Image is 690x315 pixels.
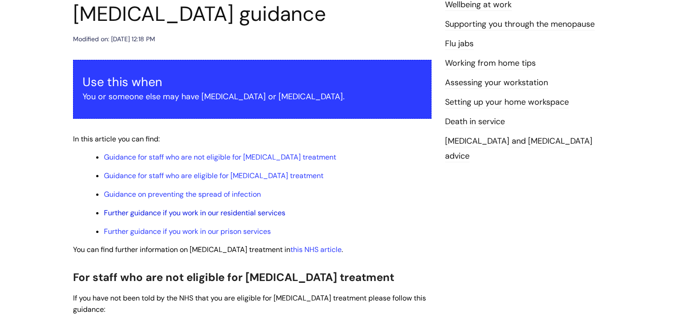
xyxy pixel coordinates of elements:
[73,134,160,144] span: In this article you can find:
[290,245,342,254] a: this NHS article
[73,270,394,284] span: For staff who are not eligible for [MEDICAL_DATA] treatment
[445,77,548,89] a: Assessing your workstation
[445,58,536,69] a: Working from home tips
[73,34,155,45] div: Modified on: [DATE] 12:18 PM
[104,152,336,162] a: Guidance for staff who are not eligible for [MEDICAL_DATA] treatment
[83,75,422,89] h3: Use this when
[104,189,261,199] a: Guidance on preventing the spread of infection
[445,97,569,108] a: Setting up your home workspace
[104,171,323,180] a: Guidance for staff who are eligible for [MEDICAL_DATA] treatment
[445,19,595,30] a: Supporting you through the menopause
[104,227,271,236] a: Further guidance if you work in our prison services
[104,208,285,218] a: Further guidance if you work in our residential services
[73,293,426,314] span: If you have not been told by the NHS that you are eligible for [MEDICAL_DATA] treatment please fo...
[445,38,474,50] a: Flu jabs
[445,116,505,128] a: Death in service
[83,89,422,104] p: You or someone else may have [MEDICAL_DATA] or [MEDICAL_DATA].
[73,245,343,254] span: You can find further information on [MEDICAL_DATA] treatment in .
[445,136,592,162] a: [MEDICAL_DATA] and [MEDICAL_DATA] advice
